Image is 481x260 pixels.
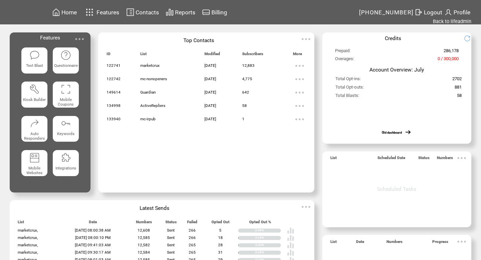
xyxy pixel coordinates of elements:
img: ellypsis.svg [293,113,306,126]
img: chart.svg [166,8,174,16]
img: tool%201.svg [29,84,40,95]
span: Contacts [136,9,159,16]
span: Progress [432,239,448,247]
span: Integrations [55,166,76,170]
a: Old dashboard [382,131,402,134]
span: Mobile Coupons [58,97,73,107]
span: 12,585 [138,235,150,240]
span: 122741 [107,63,121,68]
img: ellypsis.svg [293,99,306,113]
span: 58 [242,103,247,108]
span: [DATE] [204,117,216,121]
span: 2702 [452,76,462,84]
span: Numbers [136,220,152,227]
span: Top Contacts [183,37,214,43]
span: [DATE] 09:30:17 AM [75,250,111,255]
span: marketcrux, [18,235,38,240]
span: marketcrux, [18,250,38,255]
span: 642 [242,90,249,95]
span: 265 [189,243,196,247]
a: Kiosk Builder [21,82,47,111]
img: poll%20-%20white.svg [287,227,294,234]
span: Guardian [140,90,156,95]
img: auto-responders.svg [29,118,40,129]
span: Opted Out % [249,220,271,227]
span: List [330,239,337,247]
span: marketcrux [140,63,160,68]
span: ActiveRepliers [140,103,165,108]
span: Status [418,155,430,163]
span: Total Opt-ins: [335,76,361,84]
span: Overages: [335,56,354,64]
img: ellypsis.svg [299,32,313,46]
span: Account Overview: July [369,67,424,73]
span: 12,608 [138,228,150,233]
a: Mobile Websites [21,150,47,179]
span: Scheduled Tasks [377,186,416,192]
span: Date [89,220,97,227]
span: Features [97,9,119,16]
img: ellypsis.svg [293,59,306,73]
img: ellypsis.svg [455,235,468,248]
span: 133940 [107,117,121,121]
img: integrations.svg [60,152,71,163]
a: Home [51,7,78,17]
span: Failed [187,220,197,227]
span: Date [356,239,364,247]
img: features.svg [84,7,96,18]
span: Billing [211,9,227,16]
span: 1 [242,117,245,121]
a: Questionnaire [53,47,79,77]
span: Numbers [386,239,403,247]
span: [DATE] 09:41:03 AM [75,243,111,247]
span: Features [40,35,60,41]
img: poll%20-%20white.svg [287,249,294,256]
span: Scheduled Date [377,155,405,163]
img: keywords.svg [60,118,71,129]
span: Auto Responders [24,131,45,141]
span: 881 [455,85,462,92]
span: Latest Sends [140,205,169,211]
a: Billing [201,7,228,17]
span: 266 [189,235,196,240]
a: Auto Responders [21,116,47,145]
img: questionnaire.svg [60,50,71,60]
span: 134998 [107,103,121,108]
span: Sent [167,250,175,255]
span: Mobile Websites [26,166,42,175]
img: ellypsis.svg [73,32,86,46]
span: 149614 [107,90,121,95]
span: 31 [218,250,223,255]
span: Questionnaire [54,63,78,68]
img: coupons.svg [60,84,71,95]
div: 0.04% [255,229,281,233]
span: Modified [204,51,220,59]
a: Reports [165,7,196,17]
a: Mobile Coupons [53,82,79,111]
img: ellypsis.svg [293,73,306,86]
img: refresh.png [464,35,475,42]
img: ellypsis.svg [299,200,313,214]
span: 4,775 [242,77,252,81]
span: Status [165,220,177,227]
span: Opted Out [211,220,229,227]
span: Sent [167,228,175,233]
img: poll%20-%20white.svg [287,242,294,249]
a: Back to lifeadmin [433,18,471,24]
img: ellypsis.svg [455,151,468,165]
span: Reports [175,9,195,16]
a: Profile [443,7,471,17]
span: mc-irpub [140,117,156,121]
img: ellypsis.svg [293,86,306,99]
img: exit.svg [415,8,423,16]
span: [DATE] 08:00:38 AM [75,228,111,233]
span: Sent [167,235,175,240]
span: marketcrux, [18,243,38,247]
span: Profile [454,9,470,16]
div: 0.25% [255,251,281,255]
span: Credits [385,35,401,41]
span: Keywords [57,131,74,136]
span: Text Blast [26,63,43,68]
span: [DATE] [204,103,216,108]
span: List [330,155,337,163]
